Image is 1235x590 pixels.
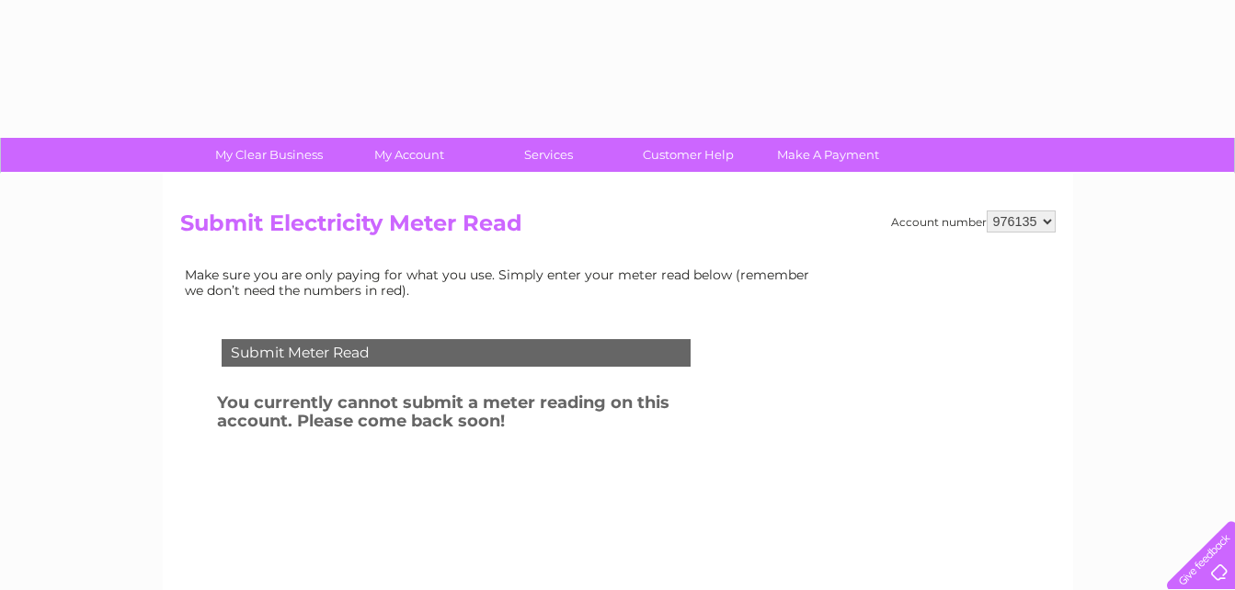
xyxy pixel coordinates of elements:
div: Submit Meter Read [222,339,691,367]
h2: Submit Electricity Meter Read [180,210,1056,245]
a: Customer Help [612,138,764,172]
h3: You currently cannot submit a meter reading on this account. Please come back soon! [217,390,739,440]
td: Make sure you are only paying for what you use. Simply enter your meter read below (remember we d... [180,263,824,301]
a: Make A Payment [752,138,904,172]
div: Account number [891,210,1056,233]
a: Services [473,138,624,172]
a: My Account [333,138,485,172]
a: My Clear Business [193,138,345,172]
